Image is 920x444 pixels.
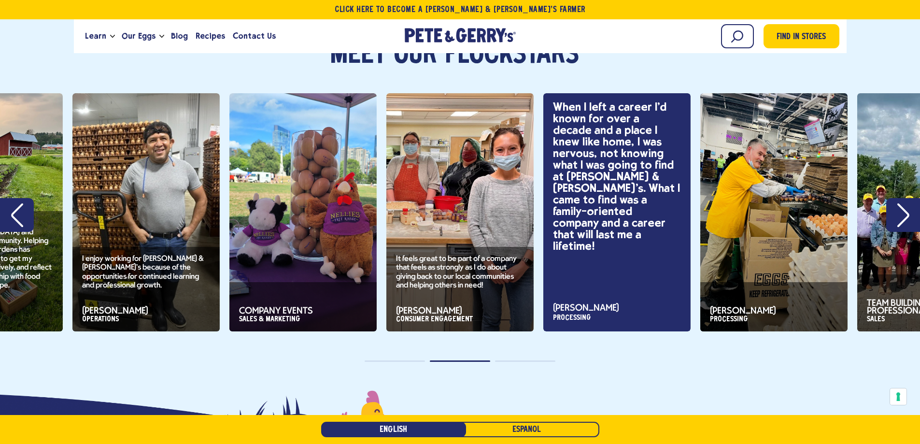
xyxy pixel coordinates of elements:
[330,41,386,70] span: Meet
[239,307,367,315] h3: Company Events
[777,31,826,44] span: Find in Stores
[430,360,490,362] button: Page dot 2
[394,41,437,70] span: Our
[110,35,115,38] button: Open the dropdown menu for Learn
[82,315,210,324] p: Operations
[543,93,691,331] div: slide 9 of 11
[72,93,220,331] div: slide 6 of 11
[553,312,681,324] p: Processing
[553,101,681,252] p: When I left a career I'd known for over a decade and a place I knew like home, I was nervous, not...
[167,23,192,49] a: Blog
[386,93,534,331] div: slide 8 of 11
[764,24,839,48] a: Find in Stores
[159,35,164,38] button: Open the dropdown menu for Our Eggs
[82,255,210,290] p: I enjoy working for [PERSON_NAME] & [PERSON_NAME]'s because of the opportunities for continued le...
[445,41,591,70] span: Flockstars
[710,315,838,324] p: Processing
[229,93,377,331] div: slide 7 of 11
[890,388,906,405] button: Your consent preferences for tracking technologies
[233,30,276,42] span: Contact Us
[396,307,524,315] h3: [PERSON_NAME]
[553,304,681,312] h3: [PERSON_NAME]
[82,307,210,315] h3: [PERSON_NAME]
[396,255,524,290] p: It feels great to be part of a company that feels as strongly as I do about giving back to our lo...
[710,307,838,315] h3: [PERSON_NAME]
[118,23,159,49] a: Our Eggs
[196,30,225,42] span: Recipes
[454,422,599,437] a: Español
[495,360,555,362] button: Page dot 3
[229,23,280,49] a: Contact Us
[700,93,848,331] div: slide 10 of 11
[396,315,524,324] p: Consumer Engagement
[365,360,425,362] button: Page dot 1
[171,30,188,42] span: Blog
[122,30,156,42] span: Our Eggs
[85,30,106,42] span: Learn
[886,198,920,232] button: Next
[321,422,466,437] a: English
[192,23,229,49] a: Recipes
[721,24,754,48] input: Search
[239,315,367,324] p: Sales & Marketing
[81,23,110,49] a: Learn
